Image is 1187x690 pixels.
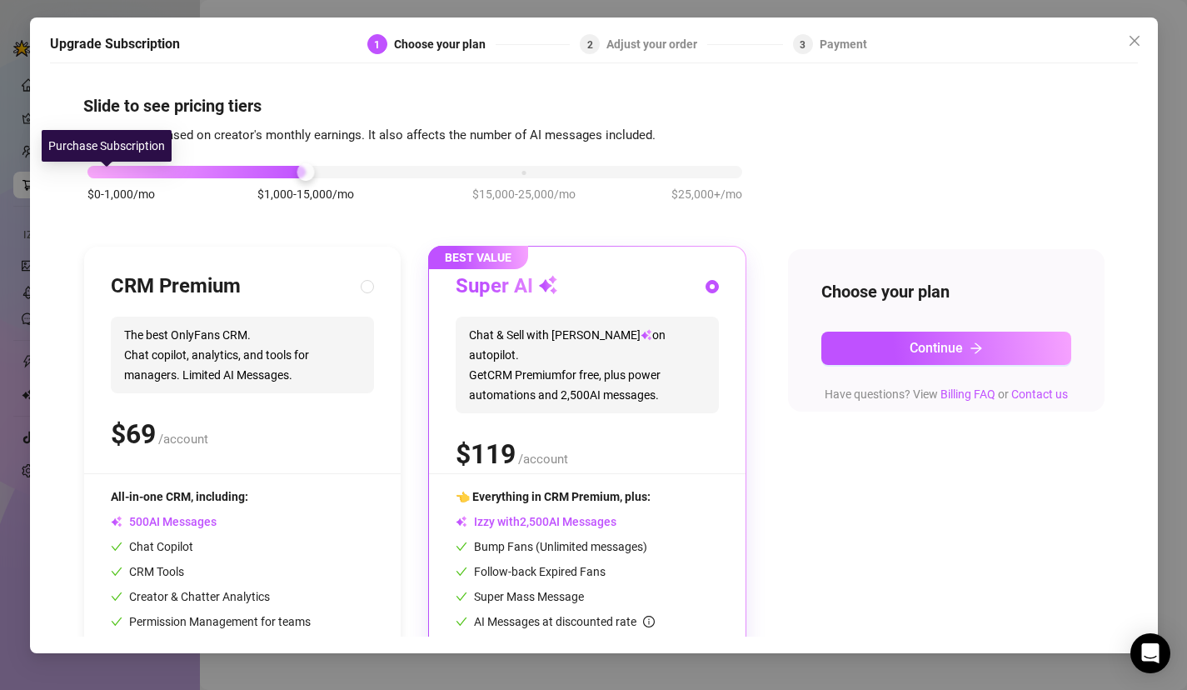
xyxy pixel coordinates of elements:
span: Izzy with AI Messages [456,515,616,528]
span: Follow-back Expired Fans [456,565,606,578]
span: AI Messages [111,515,217,528]
span: 1 [374,38,380,50]
span: check [111,566,122,577]
span: AI Messages at discounted rate [474,615,655,628]
span: Have questions? View or [825,387,1068,400]
span: close [1127,34,1140,47]
span: /account [158,432,208,447]
a: Billing FAQ [940,387,995,400]
span: Permission Management for teams [111,615,311,628]
span: CRM Tools [111,565,184,578]
span: check [111,616,122,627]
span: Chat Copilot [111,540,193,553]
span: $0-1,000/mo [87,185,155,203]
span: Bump Fans (Unlimited messages) [456,540,647,553]
h5: Upgrade Subscription [50,34,180,54]
div: Open Intercom Messenger [1130,633,1170,673]
span: All-in-one CRM, including: [111,490,248,503]
span: Super Mass Message [456,590,584,603]
span: check [456,616,467,627]
a: Contact us [1011,387,1068,400]
span: check [456,591,467,602]
span: $1,000-15,000/mo [257,185,354,203]
span: $15,000-25,000/mo [472,185,576,203]
span: The best OnlyFans CRM. Chat copilot, analytics, and tools for managers. Limited AI Messages. [111,317,374,393]
button: Close [1120,27,1147,54]
span: info-circle [643,616,655,627]
span: /account [518,452,568,467]
span: check [456,541,467,552]
span: check [111,591,122,602]
span: $25,000+/mo [671,185,742,203]
h4: Slide to see pricing tiers [83,93,1105,117]
span: arrow-right [970,341,983,354]
div: Choose your plan [394,34,496,54]
span: Our pricing is based on creator's monthly earnings. It also affects the number of AI messages inc... [83,127,656,142]
div: Adjust your order [606,34,707,54]
span: $ [456,438,516,470]
span: check [456,566,467,577]
span: 👈 Everything in CRM Premium, plus: [456,490,651,503]
span: BEST VALUE [428,246,528,269]
span: 3 [800,38,805,50]
h3: CRM Premium [111,273,241,300]
span: Chat & Sell with [PERSON_NAME] on autopilot. Get CRM Premium for free, plus power automations and... [456,317,719,413]
span: check [111,541,122,552]
span: $ [111,418,156,450]
span: Close [1120,34,1147,47]
span: 2 [587,38,593,50]
h4: Choose your plan [821,279,1071,302]
h3: Super AI [456,273,558,300]
div: Payment [820,34,867,54]
span: Creator & Chatter Analytics [111,590,270,603]
span: Continue [910,340,963,356]
button: Continuearrow-right [821,331,1071,364]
